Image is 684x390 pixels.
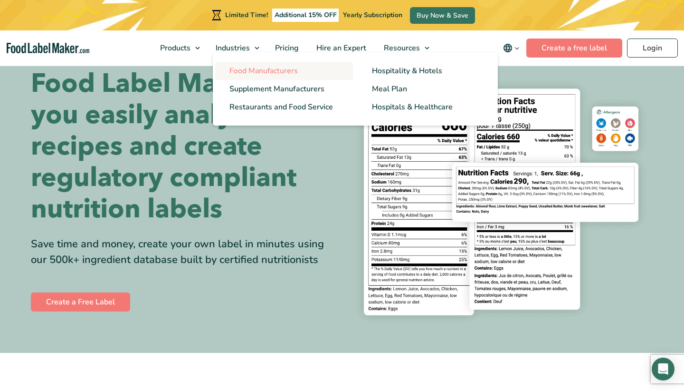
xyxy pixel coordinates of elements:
a: Hospitals & Healthcare [358,98,495,116]
a: Restaurants and Food Service [215,98,353,116]
span: Hospitality & Hotels [372,66,442,76]
span: Industries [213,43,251,53]
a: Buy Now & Save [410,7,475,24]
a: Login [627,39,678,58]
span: Resources [381,43,421,53]
span: Additional 15% OFF [272,9,339,22]
a: Create a free label [526,39,622,58]
h1: Food Label Maker helps you easily analyze recipes and create regulatory compliant nutrition labels [31,68,335,225]
span: Food Manufacturers [229,66,298,76]
span: Products [157,43,191,53]
button: Change language [496,39,526,58]
span: Yearly Subscription [343,10,402,19]
a: Hospitality & Hotels [358,62,495,80]
span: Pricing [272,43,300,53]
a: Products [152,30,205,66]
div: Save time and money, create your own label in minutes using our 500k+ ingredient database built b... [31,236,335,268]
span: Limited Time! [225,10,268,19]
span: Supplement Manufacturers [229,84,324,94]
span: Hire an Expert [313,43,367,53]
a: Food Manufacturers [215,62,353,80]
a: Pricing [266,30,305,66]
a: Create a Free Label [31,292,130,312]
a: Supplement Manufacturers [215,80,353,98]
span: Hospitals & Healthcare [372,102,453,112]
a: Food Label Maker homepage [7,43,90,54]
a: Meal Plan [358,80,495,98]
div: Open Intercom Messenger [652,358,674,380]
a: Industries [207,30,264,66]
span: Meal Plan [372,84,407,94]
span: Restaurants and Food Service [229,102,333,112]
a: Resources [375,30,434,66]
a: Hire an Expert [308,30,373,66]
